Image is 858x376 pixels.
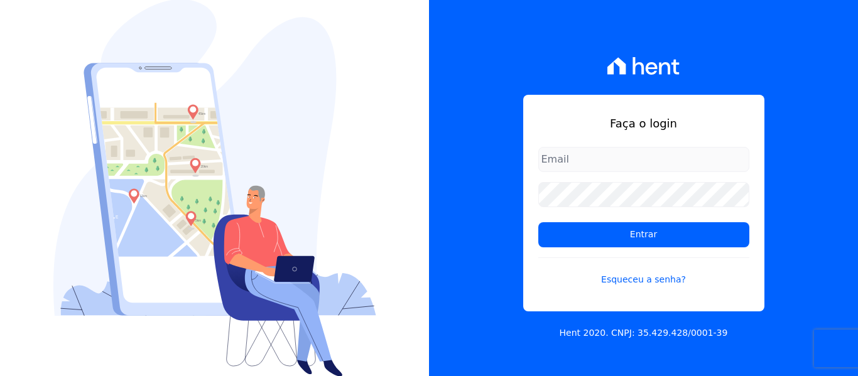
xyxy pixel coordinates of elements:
input: Entrar [538,222,749,247]
p: Hent 2020. CNPJ: 35.429.428/0001-39 [560,326,728,340]
h1: Faça o login [538,115,749,132]
input: Email [538,147,749,172]
a: Esqueceu a senha? [538,257,749,286]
